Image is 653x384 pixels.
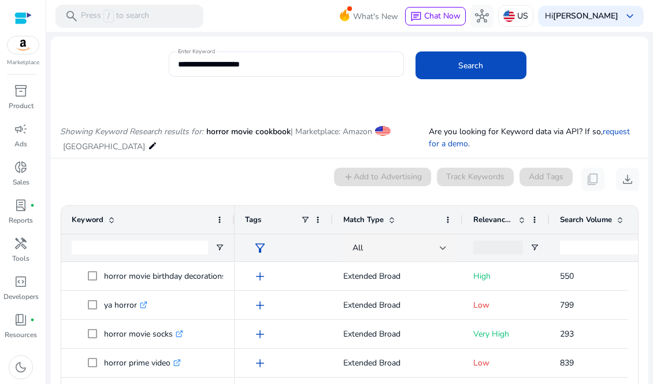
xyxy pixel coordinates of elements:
span: add [253,327,267,341]
span: add [253,298,267,312]
span: What's New [353,6,398,27]
span: / [103,10,114,23]
span: Search [458,60,483,72]
span: Relevance Score [473,215,514,225]
p: Extended Broad [343,351,452,375]
p: Product [9,101,34,111]
button: Open Filter Menu [530,243,539,252]
p: horror prime video [104,351,181,375]
img: us.svg [503,10,515,22]
span: 839 [560,357,574,368]
p: Extended Broad [343,322,452,346]
span: campaign [14,122,28,136]
span: dark_mode [14,360,28,374]
span: donut_small [14,160,28,174]
span: horror movie cookbook [206,126,291,137]
span: chat [410,11,422,23]
i: Showing Keyword Research results for: [60,126,203,137]
p: Extended Broad [343,264,452,288]
span: hub [475,9,489,23]
span: filter_alt [253,241,267,255]
p: Sales [13,177,29,187]
p: US [517,6,528,26]
p: horror movie birthday decorations [104,264,236,288]
button: Search [415,51,526,79]
p: Very High [473,322,539,346]
span: handyman [14,237,28,250]
span: fiber_manual_record [30,203,35,208]
p: ya horror [104,293,147,317]
img: amazon.svg [8,36,39,54]
span: Chat Now [424,10,461,21]
p: Are you looking for Keyword data via API? If so, . [429,125,639,150]
span: [GEOGRAPHIC_DATA] [63,141,145,152]
span: search [65,9,79,23]
span: Search Volume [560,215,612,225]
span: Keyword [72,215,103,225]
span: 293 [560,328,574,339]
p: horror movie socks [104,322,183,346]
a: request for a demo [429,126,630,149]
p: High [473,264,539,288]
span: All [353,242,363,253]
button: chatChat Now [405,7,466,25]
span: book_4 [14,313,28,327]
span: inventory_2 [14,84,28,98]
p: Extended Broad [343,293,452,317]
p: Press to search [81,10,149,23]
button: hub [470,5,494,28]
p: Low [473,293,539,317]
p: Marketplace [7,58,39,67]
span: code_blocks [14,275,28,289]
mat-label: Enter Keyword [178,47,215,56]
p: Low [473,351,539,375]
span: fiber_manual_record [30,317,35,322]
input: Keyword Filter Input [72,241,208,254]
mat-icon: edit [148,139,157,153]
b: [PERSON_NAME] [553,10,618,21]
span: add [253,356,267,370]
button: download [616,168,639,191]
span: keyboard_arrow_down [623,9,637,23]
span: add [253,269,267,283]
p: Hi [545,12,618,20]
p: Reports [9,215,33,226]
span: 799 [560,300,574,311]
span: Tags [245,215,261,225]
p: Tools [12,253,29,264]
span: | Marketplace: Amazon [291,126,372,137]
p: Resources [5,330,37,340]
p: Ads [14,139,27,149]
span: download [621,172,635,186]
span: Match Type [343,215,384,225]
p: Developers [3,291,39,302]
span: lab_profile [14,198,28,212]
span: 550 [560,271,574,282]
button: Open Filter Menu [215,243,224,252]
input: Search Volume Filter Input [560,241,639,254]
